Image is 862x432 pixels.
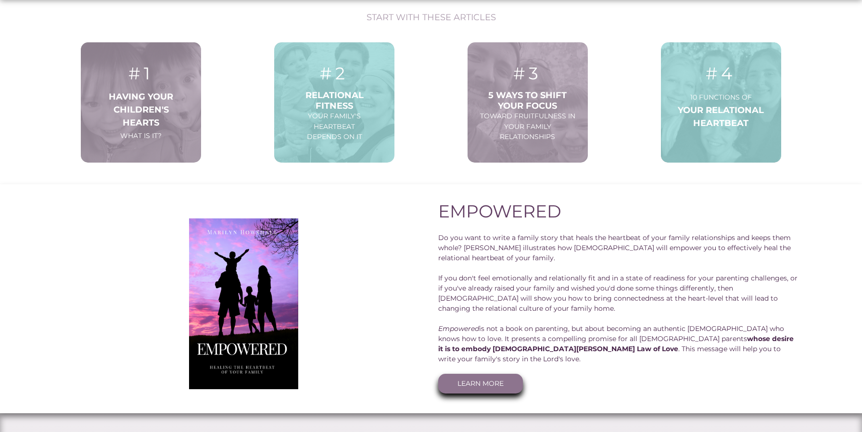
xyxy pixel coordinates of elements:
span: Learn MORe [457,380,504,388]
span: YOUR FAMILY'S HEARTBEAT [308,112,361,131]
p: #4 [661,66,781,81]
p: Do you want to write a family story that heals the heartbeat of your family relationships and kee... [438,233,799,263]
p: is not a book on parenting, but about becoming an authentic [DEMOGRAPHIC_DATA] who knows how to l... [438,324,799,364]
span: YOUR RELATIONAL HEARTBEAT [678,105,764,128]
p: #3 [468,66,588,81]
span: DEPENDS ON IT [307,132,362,141]
p: #1 [81,66,201,81]
strong: 5 WAYS TO SHIFT YOUR FOCUS [488,90,567,111]
img: 1 [189,218,298,389]
h5: START WITH THESE ARTICLES [49,14,813,25]
span: WHAT IS IT? [120,131,162,140]
em: Empowered [438,324,479,333]
h3: EMPOWERED [438,199,799,223]
span: 10 FUNCTIONS OF [690,93,752,102]
a: Learn MORe [438,374,523,394]
span: HAVING YOUR CHILDREN'S HEARTS [109,91,173,128]
span: TOWARD FRUITFULNESS IN YOUR FAMILY RELATIONSHIPS [480,112,575,141]
p: #2 [274,66,394,81]
strong: RELATIONAL FITNESS [305,90,364,111]
p: If you don't feel emotionally and relationally fit and in a state of readiness for your parenting... [438,273,799,314]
